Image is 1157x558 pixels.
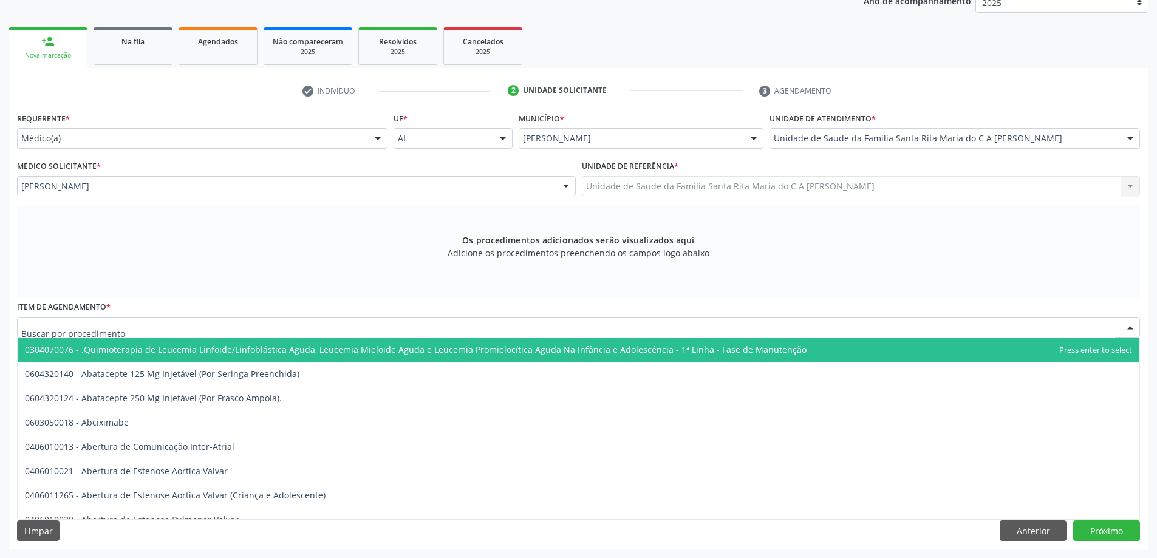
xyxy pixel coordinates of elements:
[394,109,408,128] label: UF
[774,132,1115,145] span: Unidade de Saude da Familia Santa Rita Maria do C A [PERSON_NAME]
[25,514,239,525] span: 0406010030 - Abertura de Estenose Pulmonar Valvar
[452,47,513,56] div: 2025
[17,51,79,60] div: Nova marcação
[17,109,70,128] label: Requerente
[21,180,551,192] span: [PERSON_NAME]
[398,132,488,145] span: AL
[25,392,282,404] span: 0604320124 - Abatacepte 250 Mg Injetável (Por Frasco Ampola).
[25,441,234,452] span: 0406010013 - Abertura de Comunicação Inter-Atrial
[25,465,228,477] span: 0406010021 - Abertura de Estenose Aortica Valvar
[367,47,428,56] div: 2025
[770,109,876,128] label: Unidade de atendimento
[17,298,111,317] label: Item de agendamento
[519,109,564,128] label: Município
[25,368,299,379] span: 0604320140 - Abatacepte 125 Mg Injetável (Por Seringa Preenchida)
[273,36,343,47] span: Não compareceram
[25,344,807,355] span: 0304070076 - .Quimioterapia de Leucemia Linfoide/Linfoblástica Aguda, Leucemia Mieloide Aguda e L...
[198,36,238,47] span: Agendados
[273,47,343,56] div: 2025
[21,132,363,145] span: Médico(a)
[1000,520,1067,541] button: Anterior
[448,247,709,259] span: Adicione os procedimentos preenchendo os campos logo abaixo
[17,157,101,176] label: Médico Solicitante
[41,35,55,48] div: person_add
[25,417,129,428] span: 0603050018 - Abciximabe
[25,489,326,501] span: 0406011265 - Abertura de Estenose Aortica Valvar (Criança e Adolescente)
[582,157,678,176] label: Unidade de referência
[508,85,519,96] div: 2
[463,36,503,47] span: Cancelados
[462,234,694,247] span: Os procedimentos adicionados serão visualizados aqui
[1073,520,1140,541] button: Próximo
[523,132,739,145] span: [PERSON_NAME]
[21,321,1115,345] input: Buscar por procedimento
[121,36,145,47] span: Na fila
[523,85,607,96] div: Unidade solicitante
[379,36,417,47] span: Resolvidos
